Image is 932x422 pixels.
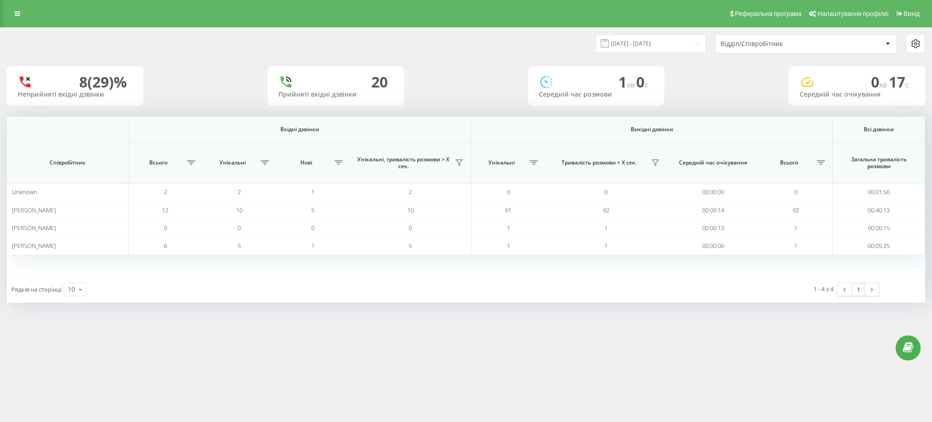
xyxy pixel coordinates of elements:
[793,206,799,214] span: 92
[311,224,314,232] span: 0
[409,188,412,196] span: 2
[901,371,923,392] iframe: Intercom live chat
[407,206,414,214] span: 10
[904,10,920,17] span: Вихід
[550,159,648,166] span: Тривалість розмови > Х сек.
[618,72,636,92] span: 1
[371,73,388,91] div: 20
[794,242,797,250] span: 1
[238,242,241,250] span: 5
[817,10,888,17] span: Налаштування профілю
[311,188,314,196] span: 1
[833,237,925,255] td: 00:05:25
[79,73,127,91] div: 8 (29)%
[794,188,797,196] span: 0
[409,242,412,250] span: 5
[841,126,916,133] span: Всі дзвінки
[735,10,802,17] span: Реферальна програма
[879,80,889,90] span: хв
[644,80,648,90] span: c
[476,159,527,166] span: Унікальні
[676,159,750,166] span: Середній час очікування
[494,126,810,133] span: Вихідні дзвінки
[667,201,760,219] td: 00:00:14
[841,156,916,170] span: Загальна тривалість розмови
[667,219,760,237] td: 00:00:13
[281,159,332,166] span: Нові
[720,40,829,48] div: Відділ/Співробітник
[905,80,909,90] span: c
[164,188,167,196] span: 2
[667,237,760,255] td: 00:00:00
[833,183,925,201] td: 00:01:56
[833,219,925,237] td: 00:00:15
[164,224,167,232] span: 0
[539,91,653,98] div: Середній час розмови
[238,188,241,196] span: 2
[311,206,314,214] span: 5
[800,91,914,98] div: Середній час очікування
[133,159,184,166] span: Всього
[636,72,648,92] span: 0
[409,224,412,232] span: 0
[814,284,833,293] div: 1 - 4 з 4
[355,156,452,170] span: Унікальні, тривалість розмови > Х сек.
[12,224,56,232] span: [PERSON_NAME]
[279,91,393,98] div: Прийняті вхідні дзвінки
[627,80,636,90] span: хв
[604,242,608,250] span: 1
[12,206,56,214] span: [PERSON_NAME]
[207,159,258,166] span: Унікальні
[794,224,797,232] span: 1
[238,224,241,232] span: 0
[603,206,609,214] span: 92
[164,242,167,250] span: 6
[604,224,608,232] span: 1
[311,242,314,250] span: 1
[505,206,512,214] span: 61
[851,283,865,296] a: 1
[507,188,510,196] span: 0
[604,188,608,196] span: 0
[68,285,75,294] div: 10
[667,183,760,201] td: 00:00:00
[507,224,510,232] span: 1
[17,159,118,166] span: Співробітник
[236,206,243,214] span: 10
[11,285,61,293] span: Рядків на сторінці
[12,188,37,196] span: Unknown
[889,72,909,92] span: 17
[12,242,56,250] span: [PERSON_NAME]
[507,242,510,250] span: 1
[18,91,132,98] div: Неприйняті вхідні дзвінки
[150,126,450,133] span: Вхідні дзвінки
[162,206,168,214] span: 12
[833,201,925,219] td: 00:40:13
[871,72,889,92] span: 0
[764,159,814,166] span: Всього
